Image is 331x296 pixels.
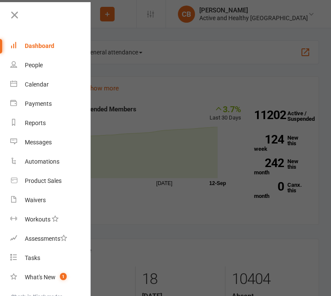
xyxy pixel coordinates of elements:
a: Tasks [10,248,91,268]
a: Dashboard [10,36,91,56]
div: Messages [25,139,52,146]
div: Automations [25,158,59,165]
a: Automations [10,152,91,171]
div: What's New [25,274,56,281]
a: What's New1 [10,268,91,287]
div: People [25,62,43,69]
div: Payments [25,100,52,107]
a: Assessments [10,229,91,248]
a: Workouts [10,210,91,229]
div: Assessments [25,235,67,242]
div: Workouts [25,216,50,223]
span: 1 [60,273,67,280]
a: Reports [10,114,91,133]
a: Calendar [10,75,91,94]
div: Calendar [25,81,49,88]
div: Waivers [25,197,46,203]
a: Waivers [10,191,91,210]
a: People [10,56,91,75]
a: Messages [10,133,91,152]
div: Tasks [25,254,40,261]
div: Product Sales [25,177,62,184]
div: Dashboard [25,42,54,49]
a: Product Sales [10,171,91,191]
a: Payments [10,94,91,114]
div: Reports [25,120,46,126]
